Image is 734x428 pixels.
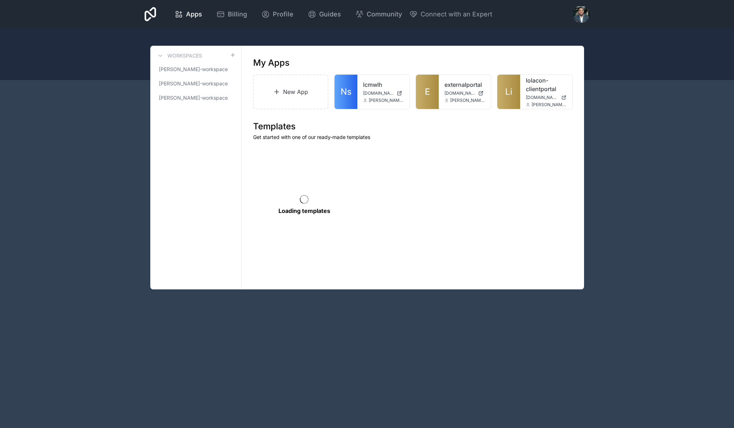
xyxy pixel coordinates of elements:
[253,134,573,141] p: Get started with one of our ready-made templates
[416,75,439,109] a: E
[319,9,341,19] span: Guides
[159,94,228,101] span: [PERSON_NAME]-workspace
[363,90,404,96] a: [DOMAIN_NAME]
[167,52,202,59] h3: Workspaces
[363,80,404,89] a: lcmwlh
[302,6,347,22] a: Guides
[156,51,202,60] a: Workspaces
[363,90,394,96] span: [DOMAIN_NAME]
[505,86,512,98] span: Li
[421,9,492,19] span: Connect with an Expert
[409,9,492,19] button: Connect with an Expert
[444,90,475,96] span: [DOMAIN_NAME]
[444,80,485,89] a: externalportal
[253,121,573,132] h1: Templates
[228,9,247,19] span: Billing
[253,74,329,109] a: New App
[526,95,567,100] a: [DOMAIN_NAME]
[367,9,402,19] span: Community
[425,86,430,98] span: E
[159,80,228,87] span: [PERSON_NAME]-workspace
[526,76,567,93] a: lolacon-clientportal
[156,63,236,76] a: [PERSON_NAME]-workspace
[253,57,290,69] h1: My Apps
[444,90,485,96] a: [DOMAIN_NAME]
[159,66,228,73] span: [PERSON_NAME]-workspace
[532,102,567,108] span: [PERSON_NAME][EMAIL_ADDRESS][DOMAIN_NAME]
[273,9,293,19] span: Profile
[186,9,202,19] span: Apps
[497,75,520,109] a: Li
[156,77,236,90] a: [PERSON_NAME]-workspace
[156,91,236,104] a: [PERSON_NAME]-workspace
[526,95,558,100] span: [DOMAIN_NAME]
[169,6,208,22] a: Apps
[211,6,253,22] a: Billing
[369,98,404,103] span: [PERSON_NAME][EMAIL_ADDRESS][DOMAIN_NAME]
[341,86,352,98] span: Ns
[278,206,330,215] p: Loading templates
[450,98,485,103] span: [PERSON_NAME][EMAIL_ADDRESS][DOMAIN_NAME]
[335,75,357,109] a: Ns
[256,6,299,22] a: Profile
[350,6,408,22] a: Community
